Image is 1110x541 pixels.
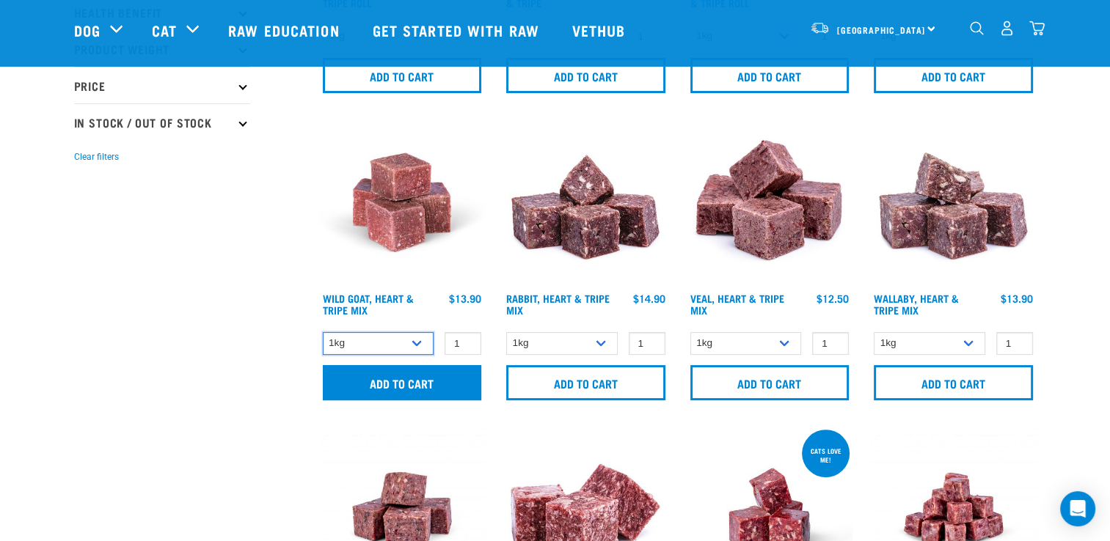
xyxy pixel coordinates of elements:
[1001,292,1033,304] div: $13.90
[506,58,665,93] input: Add to cart
[319,119,486,286] img: Goat Heart Tripe 8451
[449,292,481,304] div: $13.90
[358,1,558,59] a: Get started with Raw
[810,21,830,34] img: van-moving.png
[837,27,926,32] span: [GEOGRAPHIC_DATA]
[874,295,959,312] a: Wallaby, Heart & Tripe Mix
[802,440,850,471] div: Cats love me!
[690,295,784,312] a: Veal, Heart & Tripe Mix
[1029,21,1045,36] img: home-icon@2x.png
[999,21,1015,36] img: user.png
[74,67,250,103] p: Price
[506,295,610,312] a: Rabbit, Heart & Tripe Mix
[874,365,1033,400] input: Add to cart
[503,119,669,286] img: 1175 Rabbit Heart Tripe Mix 01
[506,365,665,400] input: Add to cart
[690,58,850,93] input: Add to cart
[74,150,119,163] button: Clear filters
[323,58,482,93] input: Add to cart
[558,1,644,59] a: Vethub
[1060,491,1095,526] div: Open Intercom Messenger
[629,332,665,355] input: 1
[213,1,357,59] a: Raw Education
[874,58,1033,93] input: Add to cart
[74,19,101,41] a: Dog
[323,295,414,312] a: Wild Goat, Heart & Tripe Mix
[970,21,984,35] img: home-icon-1@2x.png
[633,292,665,304] div: $14.90
[996,332,1033,355] input: 1
[817,292,849,304] div: $12.50
[687,119,853,286] img: Cubes
[152,19,177,41] a: Cat
[74,103,250,140] p: In Stock / Out Of Stock
[323,365,482,400] input: Add to cart
[445,332,481,355] input: 1
[690,365,850,400] input: Add to cart
[812,332,849,355] input: 1
[870,119,1037,286] img: 1174 Wallaby Heart Tripe Mix 01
